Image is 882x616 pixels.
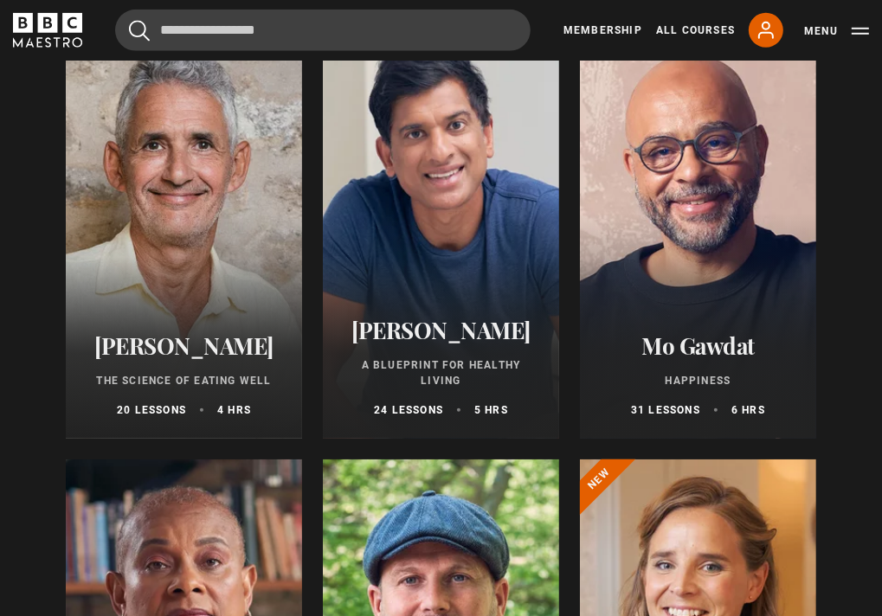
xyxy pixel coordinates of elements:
p: The Science of Eating Well [87,373,281,388]
h2: [PERSON_NAME] [344,317,538,343]
a: All Courses [656,22,735,38]
a: [PERSON_NAME] A Blueprint for Healthy Living 24 lessons 5 hrs [323,23,559,439]
svg: BBC Maestro [13,13,82,48]
p: A Blueprint for Healthy Living [344,357,538,388]
p: 20 lessons [117,402,186,418]
h2: Mo Gawdat [601,332,795,359]
p: 5 hrs [474,402,508,418]
p: 6 hrs [731,402,765,418]
p: 24 lessons [374,402,443,418]
button: Submit the search query [129,20,150,42]
a: Membership [563,22,642,38]
a: [PERSON_NAME] The Science of Eating Well 20 lessons 4 hrs [66,23,302,439]
button: Toggle navigation [804,22,869,40]
a: Mo Gawdat Happiness 31 lessons 6 hrs [580,23,816,439]
input: Search [115,10,531,51]
h2: [PERSON_NAME] [87,332,281,359]
p: Happiness [601,373,795,388]
p: 4 hrs [217,402,251,418]
p: 31 lessons [631,402,700,418]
